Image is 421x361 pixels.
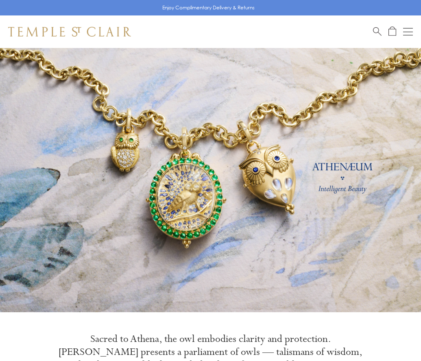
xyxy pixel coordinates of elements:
img: Temple St. Clair [8,27,131,37]
p: Enjoy Complimentary Delivery & Returns [162,4,255,12]
button: Open navigation [403,27,413,37]
a: Search [373,26,382,37]
a: Open Shopping Bag [388,26,396,37]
